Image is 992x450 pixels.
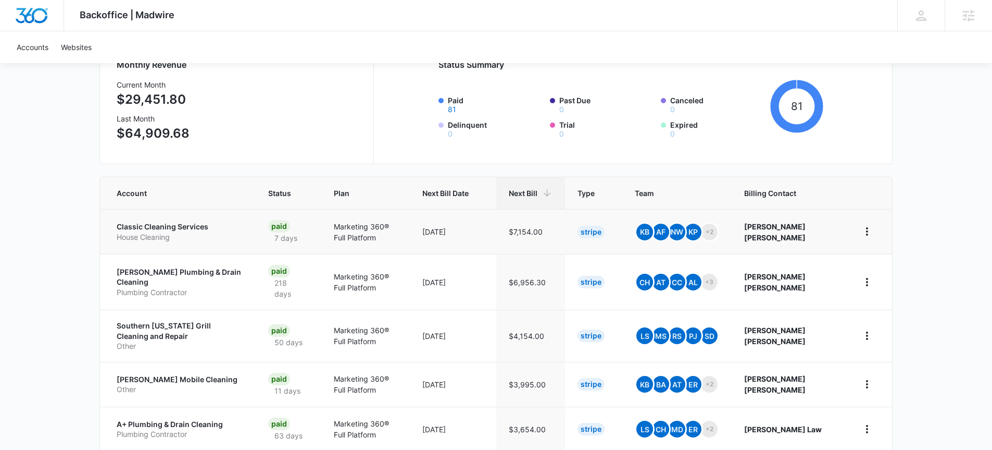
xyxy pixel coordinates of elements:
span: +2 [701,224,718,240]
div: Paid [268,324,290,337]
strong: [PERSON_NAME] Law [744,425,822,434]
span: Next Bill [509,188,537,199]
p: Other [117,341,243,351]
a: Accounts [10,31,55,63]
p: Marketing 360® Full Platform [334,325,397,347]
p: Marketing 360® Full Platform [334,418,397,440]
h3: Last Month [117,113,190,124]
td: $3,995.00 [496,362,565,407]
span: Next Bill Date [422,188,469,199]
span: At [669,376,685,393]
div: Stripe [577,423,605,435]
p: Plumbing Contractor [117,287,243,298]
div: Paid [268,418,290,430]
div: Stripe [577,276,605,288]
span: AL [685,274,701,290]
p: 11 days [268,385,307,396]
td: $6,956.30 [496,254,565,310]
span: CH [652,421,669,437]
span: RS [669,327,685,344]
td: $7,154.00 [496,209,565,254]
span: +2 [701,421,718,437]
span: KP [685,224,701,240]
p: House Cleaning [117,232,243,242]
span: SD [701,327,718,344]
p: $29,451.80 [117,90,190,109]
span: PJ [685,327,701,344]
span: Status [268,188,294,199]
button: home [859,327,875,344]
span: +2 [701,376,718,393]
span: LS [636,327,653,344]
div: Stripe [577,226,605,238]
label: Delinquent [448,119,544,138]
h2: Monthly Revenue [117,58,361,71]
p: Classic Cleaning Services [117,222,243,232]
div: Paid [268,373,290,385]
strong: [PERSON_NAME] [PERSON_NAME] [744,374,806,394]
label: Past Due [559,95,655,113]
a: Websites [55,31,98,63]
strong: [PERSON_NAME] [PERSON_NAME] [744,222,806,242]
span: CC [669,274,685,290]
span: ER [685,421,701,437]
span: ER [685,376,701,393]
button: home [859,421,875,437]
p: Other [117,384,243,395]
button: home [859,223,875,240]
p: Southern [US_STATE] Grill Cleaning and Repair [117,321,243,341]
p: Marketing 360® Full Platform [334,373,397,395]
td: [DATE] [410,362,496,407]
strong: [PERSON_NAME] [PERSON_NAME] [744,272,806,292]
div: Paid [268,220,290,233]
button: Paid [448,106,456,113]
button: home [859,274,875,290]
a: [PERSON_NAME] Mobile CleaningOther [117,374,243,395]
tspan: 81 [791,100,802,113]
p: 7 days [268,233,304,244]
span: Account [117,188,228,199]
span: Billing Contact [744,188,834,199]
span: +3 [701,274,718,290]
span: NW [669,224,685,240]
td: [DATE] [410,310,496,362]
h2: Status Summary [438,58,823,71]
a: Classic Cleaning ServicesHouse Cleaning [117,222,243,242]
span: Type [577,188,595,199]
span: LS [636,421,653,437]
span: BA [652,376,669,393]
span: Plan [334,188,397,199]
a: [PERSON_NAME] Plumbing & Drain CleaningPlumbing Contractor [117,267,243,298]
p: Plumbing Contractor [117,429,243,440]
td: [DATE] [410,254,496,310]
p: [PERSON_NAME] Plumbing & Drain Cleaning [117,267,243,287]
label: Canceled [670,95,766,113]
label: Paid [448,95,544,113]
span: MS [652,327,669,344]
span: Team [635,188,704,199]
span: KB [636,224,653,240]
p: Marketing 360® Full Platform [334,271,397,293]
p: Marketing 360® Full Platform [334,221,397,243]
p: 63 days [268,430,309,441]
td: [DATE] [410,209,496,254]
span: MD [669,421,685,437]
span: At [652,274,669,290]
label: Expired [670,119,766,138]
span: Backoffice | Madwire [80,9,174,20]
span: AF [652,224,669,240]
strong: [PERSON_NAME] [PERSON_NAME] [744,326,806,346]
p: [PERSON_NAME] Mobile Cleaning [117,374,243,385]
p: 50 days [268,337,309,348]
p: $64,909.68 [117,124,190,143]
p: 218 days [268,277,309,299]
label: Trial [559,119,655,138]
h3: Current Month [117,79,190,90]
td: $4,154.00 [496,310,565,362]
div: Stripe [577,330,605,342]
span: CH [636,274,653,290]
span: KB [636,376,653,393]
button: home [859,376,875,393]
div: Paid [268,265,290,277]
a: A+ Plumbing & Drain CleaningPlumbing Contractor [117,419,243,440]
